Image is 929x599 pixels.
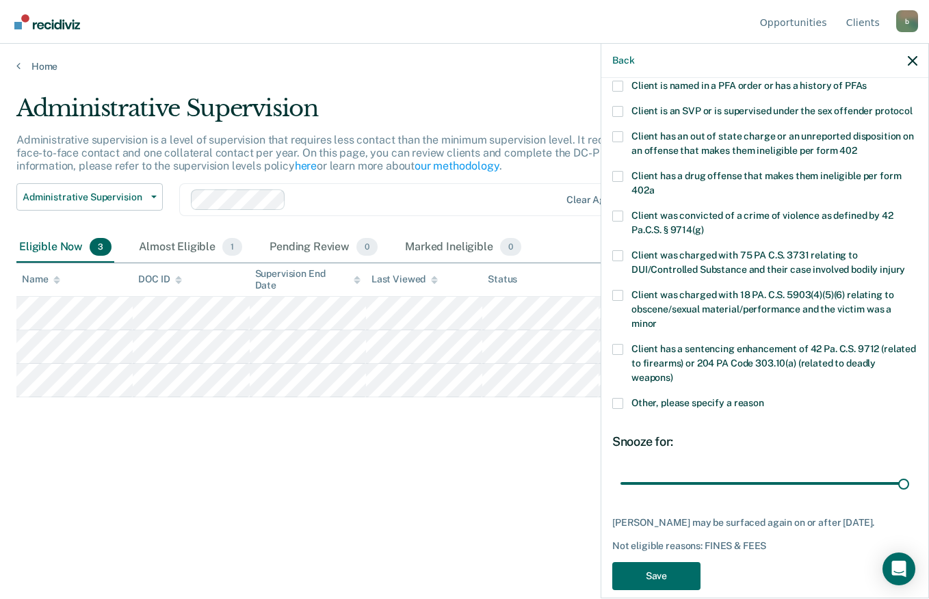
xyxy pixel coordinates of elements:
[16,133,698,172] p: Administrative supervision is a level of supervision that requires less contact than the minimum ...
[371,274,438,285] div: Last Viewed
[612,434,917,449] div: Snooze for:
[136,232,245,263] div: Almost Eligible
[138,274,182,285] div: DOC ID
[566,194,625,206] div: Clear agents
[14,14,80,29] img: Recidiviz
[631,170,901,196] span: Client has a drug offense that makes them ineligible per form 402a
[295,159,317,172] a: here
[631,289,893,329] span: Client was charged with 18 PA. C.S. 5903(4)(5)(6) relating to obscene/sexual material/performance...
[16,60,913,72] a: Home
[90,238,112,256] span: 3
[415,159,499,172] a: our methodology
[631,105,913,116] span: Client is an SVP or is supervised under the sex offender protocol
[631,397,764,408] span: Other, please specify a reason
[631,131,914,156] span: Client has an out of state charge or an unreported disposition on an offense that makes them inel...
[488,274,517,285] div: Status
[882,553,915,585] div: Open Intercom Messenger
[612,55,634,66] button: Back
[612,517,917,529] div: [PERSON_NAME] may be surfaced again on or after [DATE].
[255,268,361,291] div: Supervision End Date
[631,80,867,91] span: Client is named in a PFA order or has a history of PFAs
[631,343,916,383] span: Client has a sentencing enhancement of 42 Pa. C.S. 9712 (related to firearms) or 204 PA Code 303....
[896,10,918,32] button: Profile dropdown button
[631,210,893,235] span: Client was convicted of a crime of violence as defined by 42 Pa.C.S. § 9714(g)
[612,540,917,552] div: Not eligible reasons: FINES & FEES
[356,238,378,256] span: 0
[16,94,714,133] div: Administrative Supervision
[267,232,380,263] div: Pending Review
[612,562,701,590] button: Save
[22,274,60,285] div: Name
[222,238,242,256] span: 1
[500,238,521,256] span: 0
[402,232,524,263] div: Marked Ineligible
[896,10,918,32] div: b
[631,250,905,275] span: Client was charged with 75 PA C.S. 3731 relating to DUI/Controlled Substance and their case invol...
[16,232,114,263] div: Eligible Now
[23,191,146,203] span: Administrative Supervision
